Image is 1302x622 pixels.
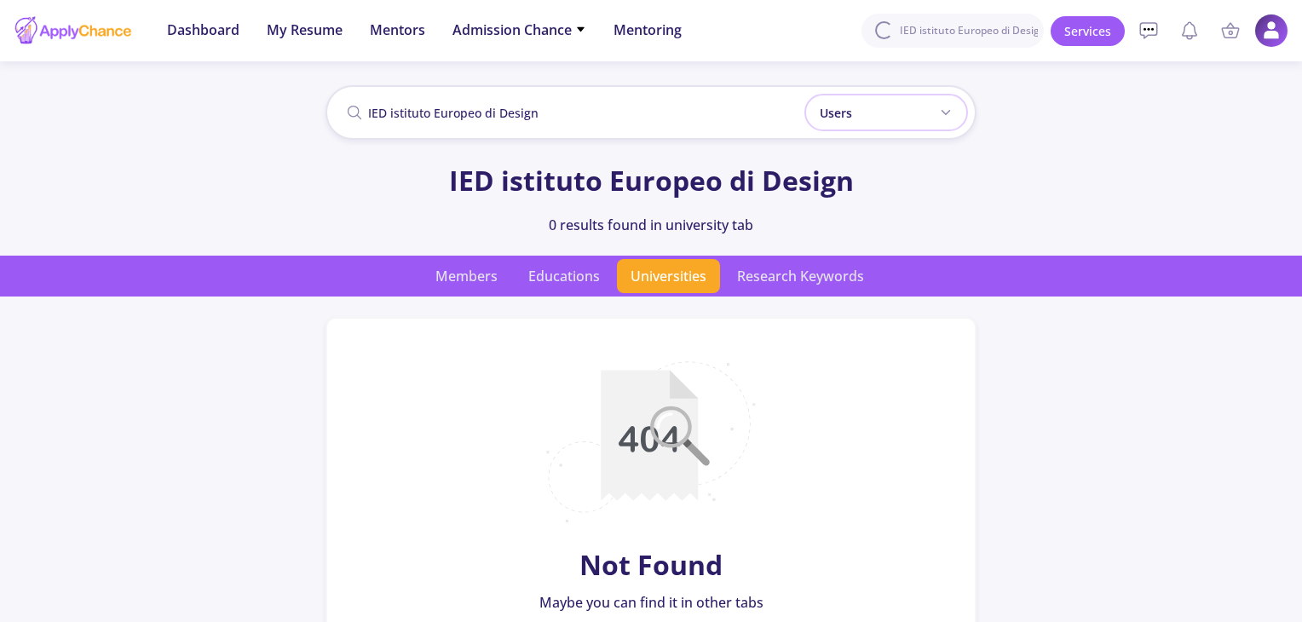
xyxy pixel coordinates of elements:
[167,20,239,40] span: Dashboard
[267,20,343,40] span: My Resume
[325,85,976,140] input: Search in ApplyChance...
[579,544,723,585] div: Not Found
[617,259,720,293] span: Universities
[820,104,852,122] span: Users
[539,592,763,613] div: Maybe you can find it in other tabs
[861,14,1044,48] input: Search in ApplyChance
[452,20,586,40] span: Admission Chance
[614,20,682,40] span: Mentoring
[723,259,878,293] span: Research Keywords
[422,259,511,293] span: Members
[1051,16,1125,46] a: Services
[370,20,425,40] span: Mentors
[515,259,614,293] span: Educations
